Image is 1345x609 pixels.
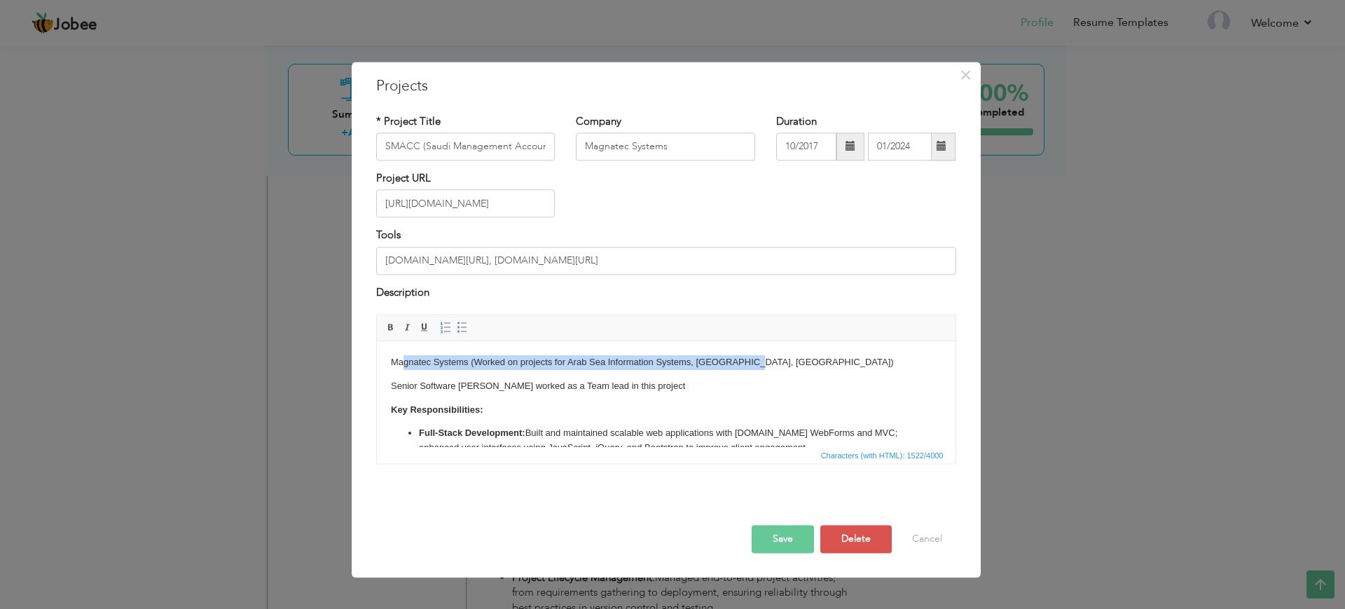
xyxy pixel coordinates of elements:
[376,285,429,300] label: Description
[42,85,537,114] p: Built and maintained scalable web applications with [DOMAIN_NAME] WebForms and MVC; enhanced user...
[376,228,401,243] label: Tools
[752,526,814,554] button: Save
[383,320,399,336] a: Bold
[377,342,956,447] iframe: Rich Text Editor, projectEditor
[455,320,470,336] a: Insert/Remove Bulleted List
[417,320,432,336] a: Underline
[955,64,977,86] button: Close
[42,86,149,97] strong: Full-Stack Development:
[960,62,972,88] span: ×
[14,14,565,29] p: Magnatec Systems (Worked on projects for Arab Sea Information Systems, [GEOGRAPHIC_DATA], [GEOGRA...
[14,38,565,53] p: Senior Software [PERSON_NAME] worked as a Team lead in this project
[400,320,415,336] a: Italic
[376,171,431,186] label: Project URL
[576,114,621,129] label: Company
[376,114,441,129] label: * Project Title
[14,63,106,74] strong: Key Responsibilities:
[818,450,946,463] span: Characters (with HTML): 1522/4000
[14,14,565,344] body: ​​​​​​​
[438,320,453,336] a: Insert/Remove Numbered List
[818,450,948,463] div: Statistics
[820,526,892,554] button: Delete
[376,76,956,97] h3: Projects
[868,132,932,160] input: Present
[776,132,836,160] input: From
[898,526,956,554] button: Cancel
[776,114,817,129] label: Duration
